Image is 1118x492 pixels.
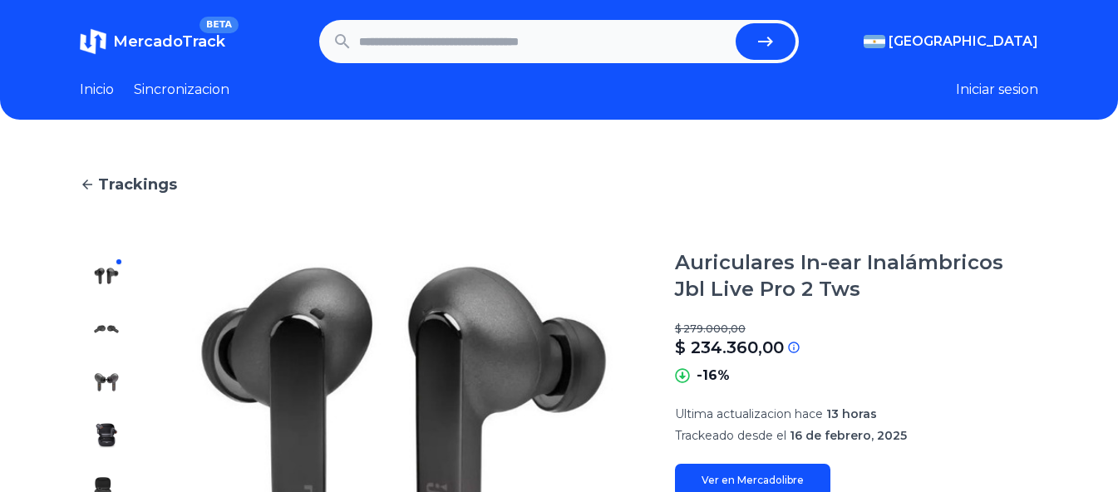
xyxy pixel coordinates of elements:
[93,422,120,449] img: Auriculares In-ear Inalámbricos Jbl Live Pro 2 Tws
[864,35,885,48] img: Argentina
[675,406,823,421] span: Ultima actualizacion hace
[199,17,239,33] span: BETA
[113,32,225,51] span: MercadoTrack
[826,406,877,421] span: 13 horas
[675,336,784,359] p: $ 234.360,00
[98,173,177,196] span: Trackings
[93,263,120,289] img: Auriculares In-ear Inalámbricos Jbl Live Pro 2 Tws
[80,173,1038,196] a: Trackings
[790,428,907,443] span: 16 de febrero, 2025
[80,28,106,55] img: MercadoTrack
[864,32,1038,52] button: [GEOGRAPHIC_DATA]
[675,249,1038,303] h1: Auriculares In-ear Inalámbricos Jbl Live Pro 2 Tws
[93,369,120,396] img: Auriculares In-ear Inalámbricos Jbl Live Pro 2 Tws
[80,28,225,55] a: MercadoTrackBETA
[889,32,1038,52] span: [GEOGRAPHIC_DATA]
[134,80,229,100] a: Sincronizacion
[697,366,730,386] p: -16%
[956,80,1038,100] button: Iniciar sesion
[675,322,1038,336] p: $ 279.000,00
[80,80,114,100] a: Inicio
[675,428,786,443] span: Trackeado desde el
[93,316,120,342] img: Auriculares In-ear Inalámbricos Jbl Live Pro 2 Tws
